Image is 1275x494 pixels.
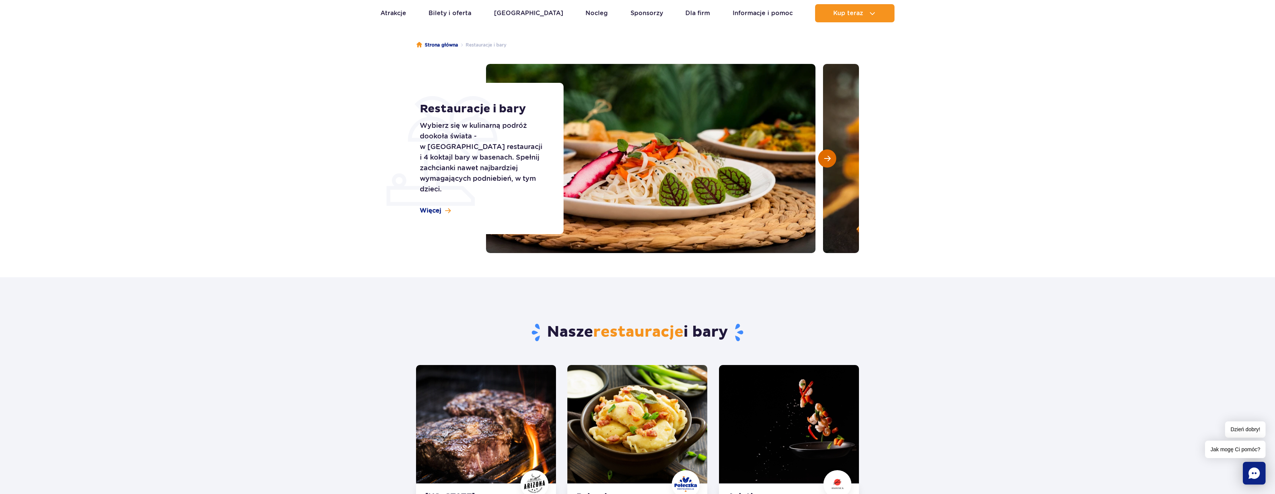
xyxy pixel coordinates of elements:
li: Restauracje i bary [458,41,506,49]
img: Asiatica [826,475,849,492]
img: Asiatica [719,365,859,483]
span: Kup teraz [833,10,863,17]
img: Arizona American Burgers [416,365,556,483]
img: Poleczka [567,365,707,483]
a: Sponsorzy [631,4,663,22]
span: Jak mogę Ci pomóc? [1205,441,1266,458]
h2: Nasze i bary [416,323,859,342]
span: Więcej [420,207,441,215]
span: Dzień dobry! [1225,421,1266,438]
p: Wybierz się w kulinarną podróż dookoła świata - w [GEOGRAPHIC_DATA] restauracji i 4 koktajl bary ... [420,120,547,194]
button: Następny slajd [818,149,836,168]
button: Kup teraz [815,4,895,22]
a: Strona główna [416,41,458,49]
a: Nocleg [585,4,608,22]
a: [GEOGRAPHIC_DATA] [494,4,563,22]
a: Bilety i oferta [429,4,471,22]
a: Dla firm [685,4,710,22]
h1: Restauracje i bary [420,102,547,116]
a: Więcej [420,207,451,215]
a: Informacje i pomoc [733,4,793,22]
a: Atrakcje [380,4,406,22]
span: restauracje [593,323,683,342]
div: Chat [1243,462,1266,485]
